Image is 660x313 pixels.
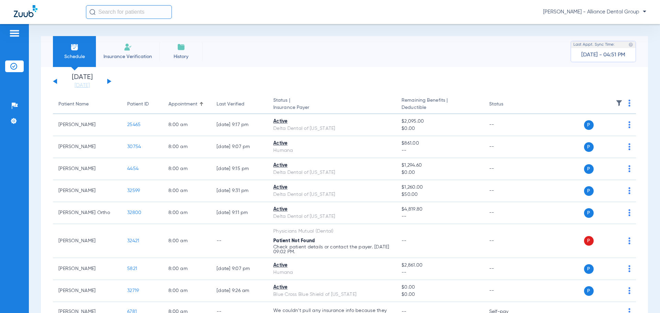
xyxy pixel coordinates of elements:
[584,208,594,218] span: P
[396,95,483,114] th: Remaining Benefits |
[628,209,630,216] img: group-dot-blue.svg
[124,43,132,51] img: Manual Insurance Verification
[401,147,478,154] span: --
[211,158,268,180] td: [DATE] 9:15 PM
[127,188,140,193] span: 32599
[211,258,268,280] td: [DATE] 9:07 PM
[163,280,211,302] td: 8:00 AM
[163,202,211,224] td: 8:00 AM
[584,186,594,196] span: P
[401,262,478,269] span: $2,861.00
[53,180,122,202] td: [PERSON_NAME]
[584,286,594,296] span: P
[628,100,630,107] img: group-dot-blue.svg
[273,206,390,213] div: Active
[584,142,594,152] span: P
[484,114,530,136] td: --
[268,95,396,114] th: Status |
[628,121,630,128] img: group-dot-blue.svg
[273,147,390,154] div: Humana
[177,43,185,51] img: History
[584,264,594,274] span: P
[53,224,122,258] td: [PERSON_NAME]
[58,53,91,60] span: Schedule
[168,101,206,108] div: Appointment
[53,158,122,180] td: [PERSON_NAME]
[211,280,268,302] td: [DATE] 9:26 AM
[584,236,594,246] span: P
[211,224,268,258] td: --
[127,288,139,293] span: 32719
[273,213,390,220] div: Delta Dental of [US_STATE]
[484,258,530,280] td: --
[273,228,390,235] div: Physicians Mutual (Dental)
[217,101,262,108] div: Last Verified
[628,42,633,47] img: last sync help info
[273,262,390,269] div: Active
[168,101,197,108] div: Appointment
[163,158,211,180] td: 8:00 AM
[211,114,268,136] td: [DATE] 9:17 PM
[62,82,103,89] a: [DATE]
[401,213,478,220] span: --
[484,202,530,224] td: --
[273,245,390,254] p: Check patient details or contact the payer. [DATE] 09:02 PM.
[70,43,79,51] img: Schedule
[127,266,137,271] span: 5821
[401,191,478,198] span: $50.00
[163,180,211,202] td: 8:00 AM
[273,140,390,147] div: Active
[273,269,390,276] div: Humana
[573,41,615,48] span: Last Appt. Sync Time:
[127,144,141,149] span: 30754
[484,158,530,180] td: --
[484,95,530,114] th: Status
[89,9,96,15] img: Search Icon
[127,210,141,215] span: 32800
[628,143,630,150] img: group-dot-blue.svg
[273,125,390,132] div: Delta Dental of [US_STATE]
[628,265,630,272] img: group-dot-blue.svg
[53,258,122,280] td: [PERSON_NAME]
[543,9,646,15] span: [PERSON_NAME] - Alliance Dental Group
[628,187,630,194] img: group-dot-blue.svg
[211,180,268,202] td: [DATE] 9:31 PM
[127,122,141,127] span: 25465
[163,136,211,158] td: 8:00 AM
[163,114,211,136] td: 8:00 AM
[401,118,478,125] span: $2,095.00
[9,29,20,37] img: hamburger-icon
[58,101,116,108] div: Patient Name
[127,166,139,171] span: 4454
[211,136,268,158] td: [DATE] 9:07 PM
[86,5,172,19] input: Search for patients
[101,53,154,60] span: Insurance Verification
[163,258,211,280] td: 8:00 AM
[127,238,139,243] span: 32421
[401,269,478,276] span: --
[273,284,390,291] div: Active
[581,52,625,58] span: [DATE] - 04:51 PM
[401,291,478,298] span: $0.00
[273,238,315,243] span: Patient Not Found
[401,206,478,213] span: $4,819.80
[127,101,149,108] div: Patient ID
[62,74,103,89] li: [DATE]
[401,162,478,169] span: $1,294.60
[401,104,478,111] span: Deductible
[273,291,390,298] div: Blue Cross Blue Shield of [US_STATE]
[401,125,478,132] span: $0.00
[628,287,630,294] img: group-dot-blue.svg
[484,224,530,258] td: --
[58,101,89,108] div: Patient Name
[53,202,122,224] td: [PERSON_NAME] Ortho
[273,162,390,169] div: Active
[165,53,197,60] span: History
[217,101,244,108] div: Last Verified
[53,114,122,136] td: [PERSON_NAME]
[584,120,594,130] span: P
[163,224,211,258] td: 8:00 AM
[484,136,530,158] td: --
[584,164,594,174] span: P
[53,136,122,158] td: [PERSON_NAME]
